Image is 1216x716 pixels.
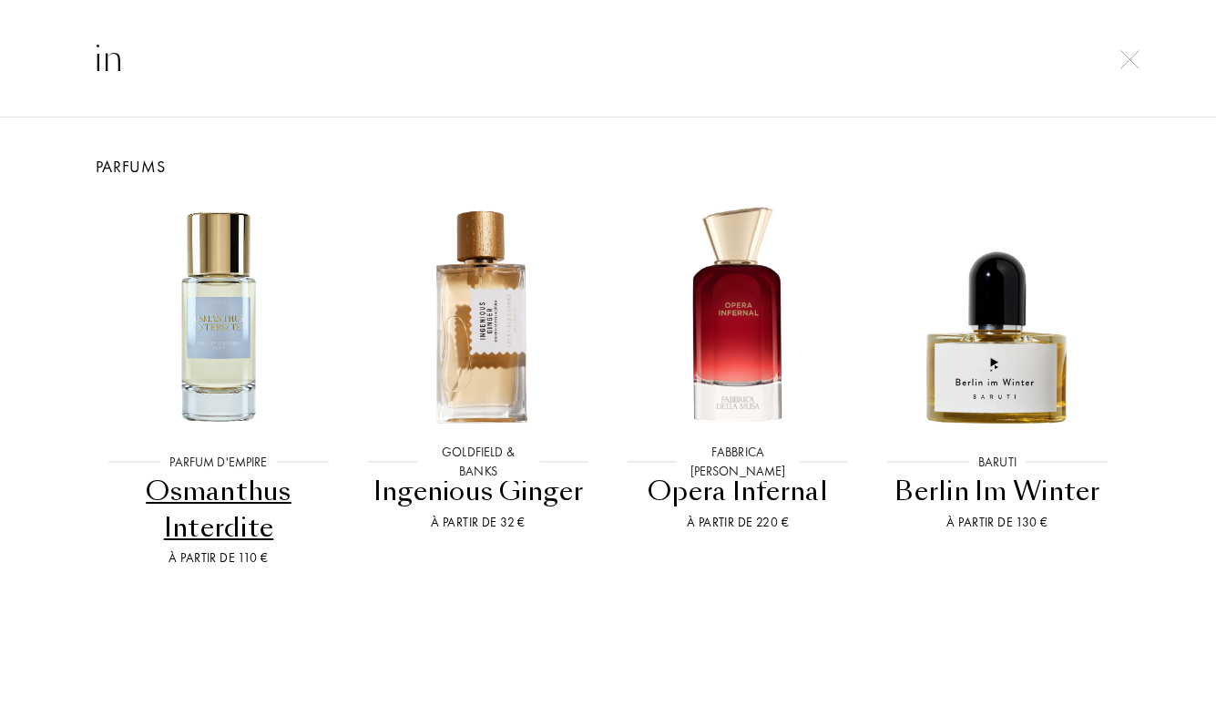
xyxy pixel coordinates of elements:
[875,513,1120,532] div: À partir de 130 €
[969,452,1026,471] div: Baruti
[881,199,1115,433] img: Berlin Im Winter
[97,548,342,568] div: À partir de 110 €
[677,443,800,481] div: Fabbrica [PERSON_NAME]
[356,513,601,532] div: À partir de 32 €
[608,179,868,590] a: Opera InfernalFabbrica [PERSON_NAME]Opera InfernalÀ partir de 220 €
[349,179,608,590] a: Ingenious GingerGoldfield & BanksIngenious GingerÀ partir de 32 €
[89,179,349,590] a: Osmanthus InterditeParfum d'EmpireOsmanthus InterditeÀ partir de 110 €
[76,154,1141,179] div: Parfums
[621,199,855,433] img: Opera Infernal
[616,474,861,509] div: Opera Infernal
[616,513,861,532] div: À partir de 220 €
[356,474,601,509] div: Ingenious Ginger
[362,199,596,433] img: Ingenious Ginger
[97,474,342,546] div: Osmanthus Interdite
[160,452,276,471] div: Parfum d'Empire
[868,179,1128,590] a: Berlin Im WinterBarutiBerlin Im WinterÀ partir de 130 €
[1120,50,1139,69] img: cross.svg
[102,199,336,433] img: Osmanthus Interdite
[57,31,1160,86] input: Rechercher
[417,443,540,481] div: Goldfield & Banks
[875,474,1120,509] div: Berlin Im Winter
